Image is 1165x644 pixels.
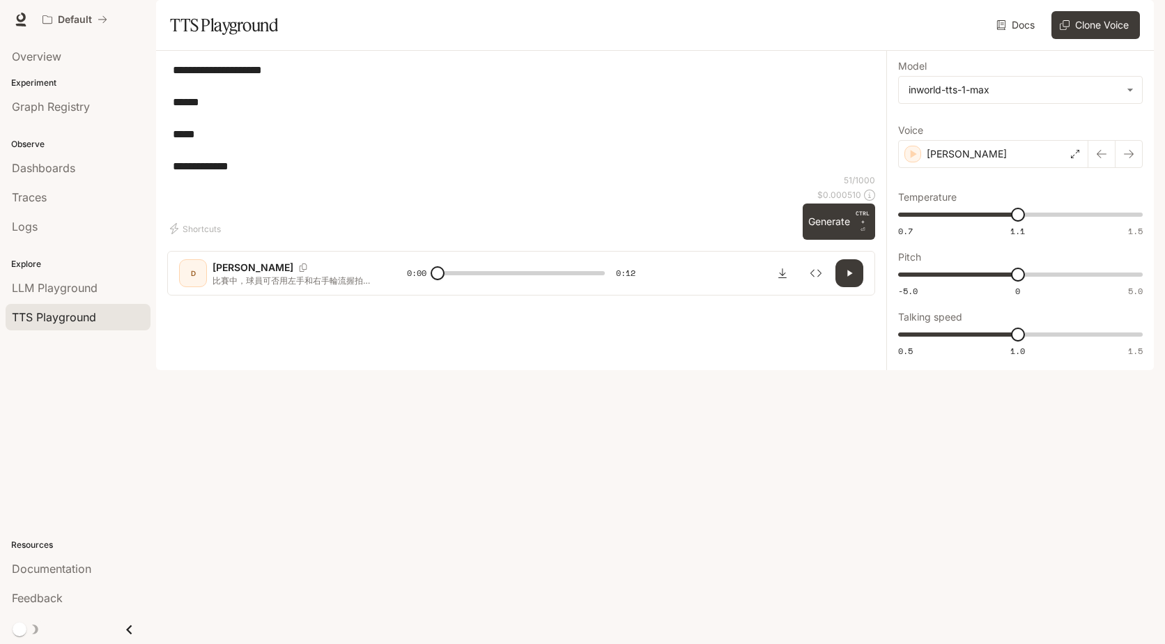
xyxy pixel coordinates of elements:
p: ⏎ [856,209,870,234]
button: All workspaces [36,6,114,33]
p: [PERSON_NAME] [213,261,293,275]
h1: TTS Playground [170,11,278,39]
span: 1.5 [1128,345,1143,357]
button: Clone Voice [1051,11,1140,39]
a: Docs [994,11,1040,39]
div: inworld-tts-1-max [899,77,1142,103]
div: inworld-tts-1-max [909,83,1120,97]
span: 0.7 [898,225,913,237]
span: 0.5 [898,345,913,357]
span: 1.5 [1128,225,1143,237]
span: 0:00 [407,266,426,280]
span: 1.0 [1010,345,1025,357]
div: D [182,262,204,284]
button: Copy Voice ID [293,263,313,272]
p: 比賽中，球員可否用左手和右手輪流握拍擊球？ 1. 不可以 2. 可以 3. 只能在換邊休息時換手 [213,275,373,286]
p: Pitch [898,252,921,262]
span: 0:12 [616,266,635,280]
p: [PERSON_NAME] [927,147,1007,161]
span: 5.0 [1128,285,1143,297]
button: Shortcuts [167,217,226,240]
p: Model [898,61,927,71]
p: Talking speed [898,312,962,322]
p: Temperature [898,192,957,202]
p: CTRL + [856,209,870,226]
p: 51 / 1000 [844,174,875,186]
p: Voice [898,125,923,135]
button: Inspect [802,259,830,287]
span: -5.0 [898,285,918,297]
button: Download audio [769,259,796,287]
span: 0 [1015,285,1020,297]
span: 1.1 [1010,225,1025,237]
p: Default [58,14,92,26]
button: GenerateCTRL +⏎ [803,204,875,240]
